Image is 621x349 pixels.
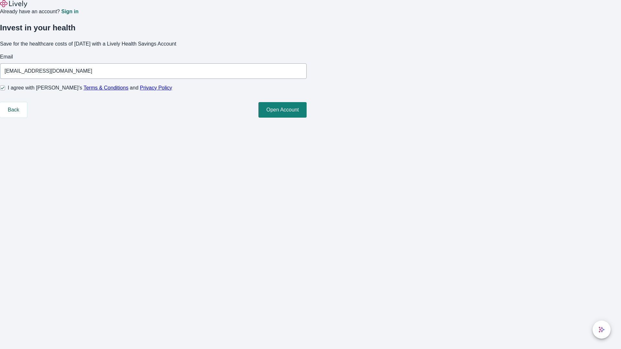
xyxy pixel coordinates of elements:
button: Open Account [258,102,307,118]
svg: Lively AI Assistant [598,326,605,333]
a: Privacy Policy [140,85,172,90]
a: Sign in [61,9,78,14]
button: chat [593,321,611,339]
span: I agree with [PERSON_NAME]’s and [8,84,172,92]
a: Terms & Conditions [83,85,128,90]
